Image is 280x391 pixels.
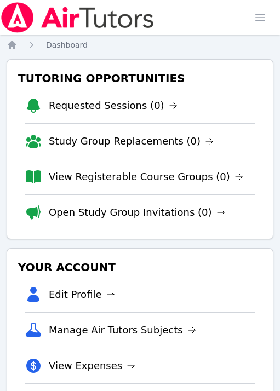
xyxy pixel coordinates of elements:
a: Edit Profile [49,287,115,302]
a: Study Group Replacements (0) [49,134,214,149]
a: Manage Air Tutors Subjects [49,323,196,338]
a: Requested Sessions (0) [49,98,178,113]
h3: Your Account [16,257,264,277]
a: View Registerable Course Groups (0) [49,169,243,185]
span: Dashboard [46,41,88,49]
nav: Breadcrumb [7,39,273,50]
a: Open Study Group Invitations (0) [49,205,225,220]
h3: Tutoring Opportunities [16,68,264,88]
a: Dashboard [46,39,88,50]
a: View Expenses [49,358,135,373]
